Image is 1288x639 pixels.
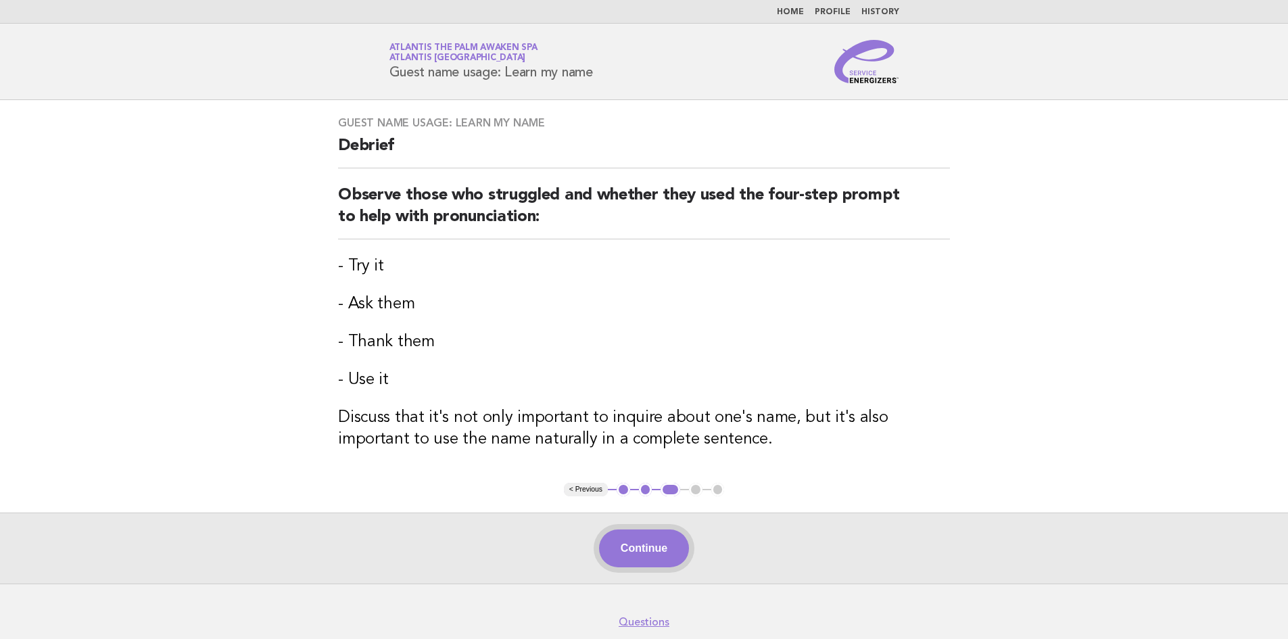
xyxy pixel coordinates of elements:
a: Profile [815,8,851,16]
button: < Previous [564,483,608,496]
a: Questions [619,615,669,629]
button: 3 [661,483,680,496]
img: Service Energizers [834,40,899,83]
a: History [861,8,899,16]
span: Atlantis [GEOGRAPHIC_DATA] [389,54,526,63]
h3: - Thank them [338,331,950,353]
h3: Discuss that it's not only important to inquire about one's name, but it's also important to use ... [338,407,950,450]
h3: Guest name usage: Learn my name [338,116,950,130]
h1: Guest name usage: Learn my name [389,44,593,79]
button: Continue [599,529,689,567]
h2: Debrief [338,135,950,168]
button: 2 [639,483,652,496]
a: Home [777,8,804,16]
h3: - Ask them [338,293,950,315]
h2: Observe those who struggled and whether they used the four-step prompt to help with pronunciation: [338,185,950,239]
h3: - Try it [338,256,950,277]
h3: - Use it [338,369,950,391]
a: Atlantis The Palm Awaken SpaAtlantis [GEOGRAPHIC_DATA] [389,43,538,62]
button: 1 [617,483,630,496]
